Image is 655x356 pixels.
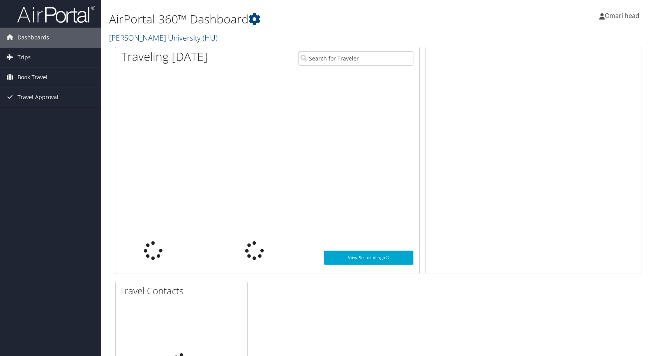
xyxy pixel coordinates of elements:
[120,284,247,297] h2: Travel Contacts
[18,28,49,47] span: Dashboards
[324,251,413,265] a: View SecurityLogic®
[121,48,208,65] h1: Traveling [DATE]
[109,32,219,43] a: [PERSON_NAME] University (HU)
[599,4,647,27] a: Omari head
[17,5,95,23] img: airportal-logo.png
[605,11,639,20] span: Omari head
[298,51,413,66] input: Search for Traveler
[18,48,31,67] span: Trips
[109,11,468,27] h1: AirPortal 360™ Dashboard
[18,68,48,87] span: Book Travel
[18,87,58,107] span: Travel Approval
